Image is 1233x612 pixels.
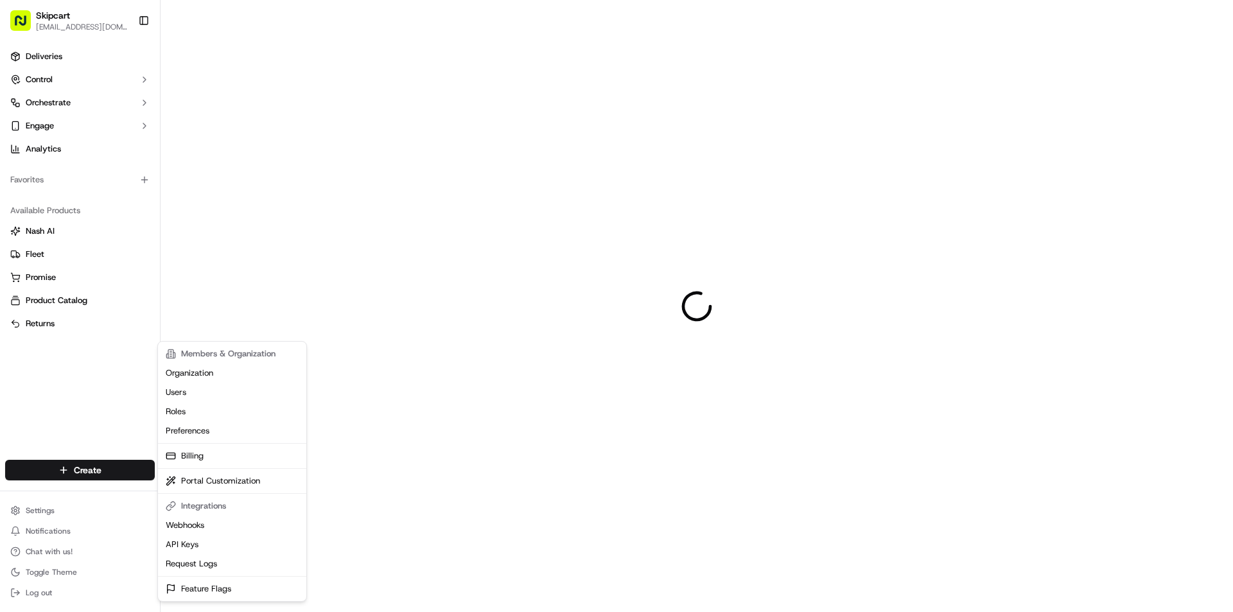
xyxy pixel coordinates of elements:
div: Integrations [161,496,304,516]
span: Notifications [26,526,71,536]
span: Promise [26,272,56,283]
a: Billing [161,446,304,466]
p: Welcome 👋 [13,51,234,72]
a: Request Logs [161,554,304,573]
span: Control [26,74,53,85]
span: Settings [26,505,55,516]
a: Feature Flags [161,579,304,599]
span: Chat with us! [26,546,73,557]
a: 📗Knowledge Base [8,181,103,204]
span: Knowledge Base [26,186,98,199]
a: Preferences [161,421,304,441]
span: Nash AI [26,225,55,237]
span: Analytics [26,143,61,155]
input: Got a question? Start typing here... [33,83,231,96]
span: Orchestrate [26,97,71,109]
div: Start new chat [44,123,211,136]
a: Users [161,383,304,402]
span: Engage [26,120,54,132]
span: Pylon [128,218,155,227]
span: Fleet [26,249,44,260]
button: Start new chat [218,127,234,142]
a: Roles [161,402,304,421]
div: We're available if you need us! [44,136,162,146]
div: 📗 [13,188,23,198]
span: Deliveries [26,51,62,62]
span: API Documentation [121,186,206,199]
a: API Keys [161,535,304,554]
span: Log out [26,588,52,598]
span: Skipcart [36,9,70,22]
a: Organization [161,363,304,383]
div: Favorites [5,170,155,190]
div: Available Products [5,200,155,221]
div: Members & Organization [161,344,304,363]
span: Toggle Theme [26,567,77,577]
span: Create [74,464,101,476]
a: Portal Customization [161,471,304,491]
a: Webhooks [161,516,304,535]
div: 💻 [109,188,119,198]
img: 1736555255976-a54dd68f-1ca7-489b-9aae-adbdc363a1c4 [13,123,36,146]
span: [EMAIL_ADDRESS][DOMAIN_NAME] [36,22,128,32]
img: Nash [13,13,39,39]
span: Product Catalog [26,295,87,306]
span: Returns [26,318,55,329]
a: Powered byPylon [91,217,155,227]
a: 💻API Documentation [103,181,211,204]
